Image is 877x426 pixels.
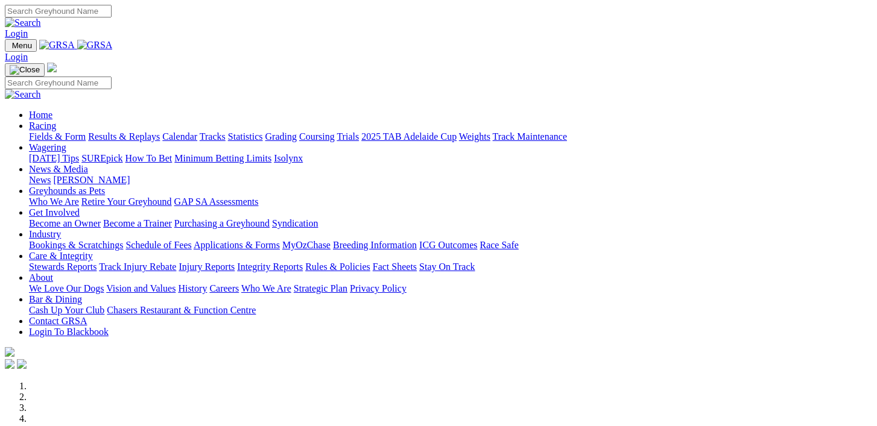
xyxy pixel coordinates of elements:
[333,240,417,250] a: Breeding Information
[29,218,872,229] div: Get Involved
[337,131,359,142] a: Trials
[106,283,176,293] a: Vision and Values
[29,196,79,207] a: Who We Are
[29,164,88,174] a: News & Media
[29,305,104,315] a: Cash Up Your Club
[29,262,97,272] a: Stewards Reports
[162,131,197,142] a: Calendar
[29,283,872,294] div: About
[29,131,872,142] div: Racing
[178,283,207,293] a: History
[29,316,87,326] a: Contact GRSA
[274,153,303,163] a: Isolynx
[29,196,872,207] div: Greyhounds as Pets
[10,65,40,75] img: Close
[5,77,112,89] input: Search
[237,262,303,272] a: Integrity Reports
[29,262,872,272] div: Care & Integrity
[29,121,56,131] a: Racing
[29,153,79,163] a: [DATE] Tips
[200,131,226,142] a: Tracks
[99,262,176,272] a: Track Injury Rebate
[350,283,407,293] a: Privacy Policy
[5,347,14,357] img: logo-grsa-white.png
[29,305,872,316] div: Bar & Dining
[39,40,75,51] img: GRSA
[77,40,113,51] img: GRSA
[5,5,112,17] input: Search
[179,262,235,272] a: Injury Reports
[419,240,477,250] a: ICG Outcomes
[5,28,28,39] a: Login
[29,207,80,218] a: Get Involved
[81,196,172,207] a: Retire Your Greyhound
[125,153,173,163] a: How To Bet
[5,89,41,100] img: Search
[29,175,51,185] a: News
[299,131,335,142] a: Coursing
[194,240,280,250] a: Applications & Forms
[174,196,259,207] a: GAP SA Assessments
[53,175,130,185] a: [PERSON_NAME]
[29,240,872,251] div: Industry
[5,63,45,77] button: Toggle navigation
[17,359,27,369] img: twitter.svg
[103,218,172,228] a: Become a Trainer
[29,229,61,239] a: Industry
[29,153,872,164] div: Wagering
[29,327,109,337] a: Login To Blackbook
[125,240,191,250] a: Schedule of Fees
[419,262,475,272] a: Stay On Track
[480,240,518,250] a: Race Safe
[5,17,41,28] img: Search
[29,240,123,250] a: Bookings & Scratchings
[459,131,490,142] a: Weights
[241,283,291,293] a: Who We Are
[493,131,567,142] a: Track Maintenance
[29,110,52,120] a: Home
[305,262,370,272] a: Rules & Policies
[174,218,270,228] a: Purchasing a Greyhound
[107,305,256,315] a: Chasers Restaurant & Function Centre
[29,218,101,228] a: Become an Owner
[294,283,347,293] a: Strategic Plan
[47,63,57,72] img: logo-grsa-white.png
[29,272,53,283] a: About
[272,218,318,228] a: Syndication
[282,240,331,250] a: MyOzChase
[29,142,66,152] a: Wagering
[29,186,105,196] a: Greyhounds as Pets
[29,251,93,261] a: Care & Integrity
[29,294,82,304] a: Bar & Dining
[88,131,160,142] a: Results & Replays
[5,359,14,369] img: facebook.svg
[373,262,417,272] a: Fact Sheets
[174,153,271,163] a: Minimum Betting Limits
[81,153,122,163] a: SUREpick
[361,131,457,142] a: 2025 TAB Adelaide Cup
[265,131,297,142] a: Grading
[29,283,104,293] a: We Love Our Dogs
[228,131,263,142] a: Statistics
[12,41,32,50] span: Menu
[209,283,239,293] a: Careers
[29,175,872,186] div: News & Media
[5,52,28,62] a: Login
[29,131,86,142] a: Fields & Form
[5,39,37,52] button: Toggle navigation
